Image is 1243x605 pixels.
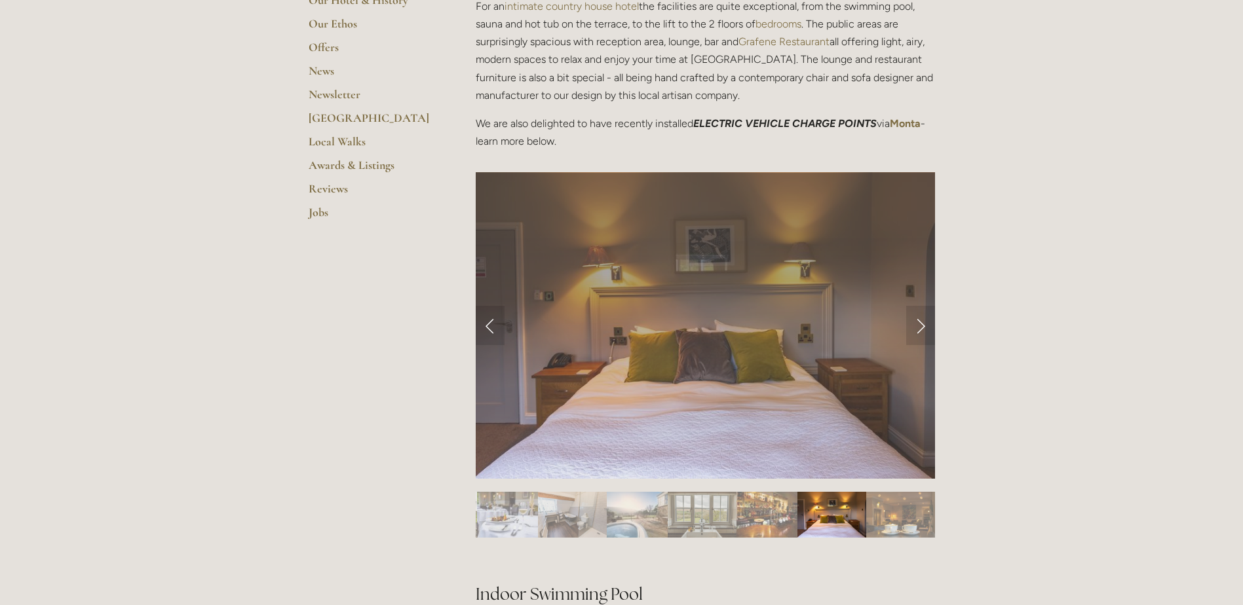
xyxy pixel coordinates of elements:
a: Jobs [309,205,434,229]
img: Slide 10 [736,492,797,538]
a: [GEOGRAPHIC_DATA] [309,111,434,134]
img: Slide 12 [866,492,935,538]
a: Grafene Restaurant [738,35,830,48]
a: Previous Slide [476,306,505,345]
img: Slide 6 [477,492,538,538]
a: Awards & Listings [309,158,434,181]
a: Local Walks [309,134,434,158]
a: Next Slide [906,306,935,345]
img: Slide 7 [538,492,607,538]
em: ELECTRIC VEHICLE CHARGE POINTS [693,117,877,130]
a: Offers [309,40,434,64]
img: Slide 9 [668,492,736,538]
a: Reviews [309,181,434,205]
a: Newsletter [309,87,434,111]
a: Our Ethos [309,16,434,40]
p: We are also delighted to have recently installed via - learn more below. [476,115,935,150]
a: Monta [890,117,921,130]
a: News [309,64,434,87]
a: bedrooms [755,18,801,30]
img: Slide 8 [607,492,668,538]
img: Slide 11 [797,492,866,538]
